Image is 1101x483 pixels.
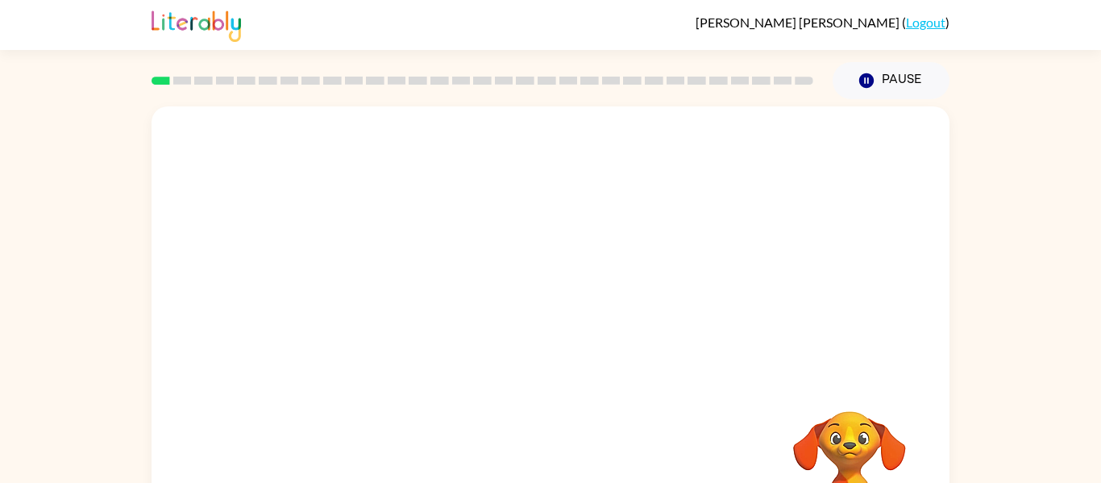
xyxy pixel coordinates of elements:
[696,15,949,30] div: ( )
[152,6,241,42] img: Literably
[696,15,902,30] span: [PERSON_NAME] [PERSON_NAME]
[833,62,949,99] button: Pause
[906,15,945,30] a: Logout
